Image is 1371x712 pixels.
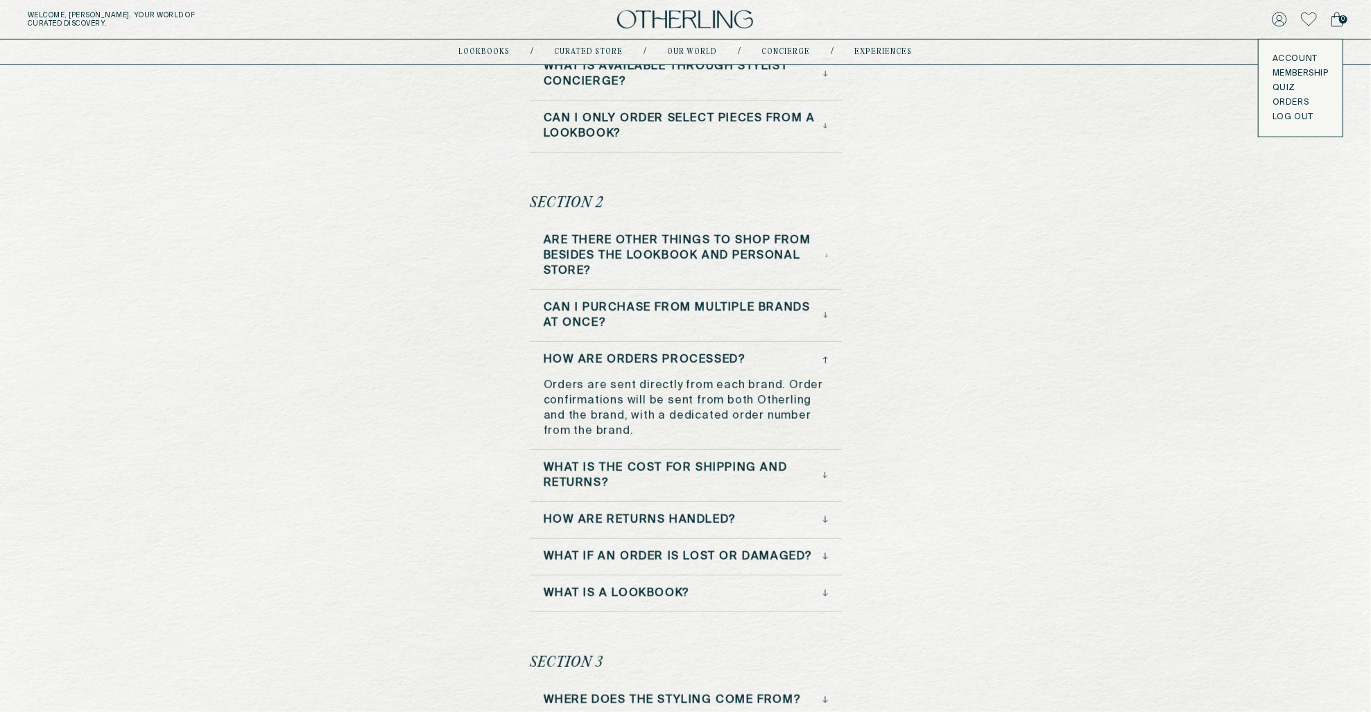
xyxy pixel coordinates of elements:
div: / [739,46,741,58]
img: logo [617,10,753,29]
h3: How are returns handled? [544,512,736,528]
h5: Welcome, [PERSON_NAME] . Your world of curated discovery. [28,11,422,28]
h3: What is a lookbook? [544,586,690,601]
h3: Can I only order select pieces from a lookbook? [544,111,824,141]
a: experiences [855,49,913,55]
a: concierge [762,49,811,55]
a: Quiz [1273,83,1329,94]
h3: What is the cost for shipping and returns? [544,460,823,491]
a: Account [1273,53,1329,64]
h3: What if an order is lost or damaged? [544,549,813,564]
a: Curated store [555,49,623,55]
p: Orders are sent directly from each brand. Order confirmations will be sent from both Otherling an... [544,378,828,439]
div: / [831,46,834,58]
a: 0 [1331,10,1343,29]
h3: Can I purchase from multiple brands at once? [544,300,823,331]
a: Orders [1273,97,1329,108]
h3: What is available through stylist concierge? [544,59,823,89]
h2: Section 3 [530,654,603,672]
span: 0 [1339,15,1347,24]
button: LOG OUT [1273,112,1313,123]
h3: How are orders processed? [544,352,746,367]
h3: Where does the styling come from? [544,693,802,708]
a: lookbooks [459,49,510,55]
div: / [644,46,647,58]
a: Our world [668,49,718,55]
h3: Are there other things to shop from besides the lookbook and personal store? [544,233,825,279]
h2: Section 2 [530,194,603,212]
a: Membership [1273,68,1329,79]
div: / [531,46,534,58]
